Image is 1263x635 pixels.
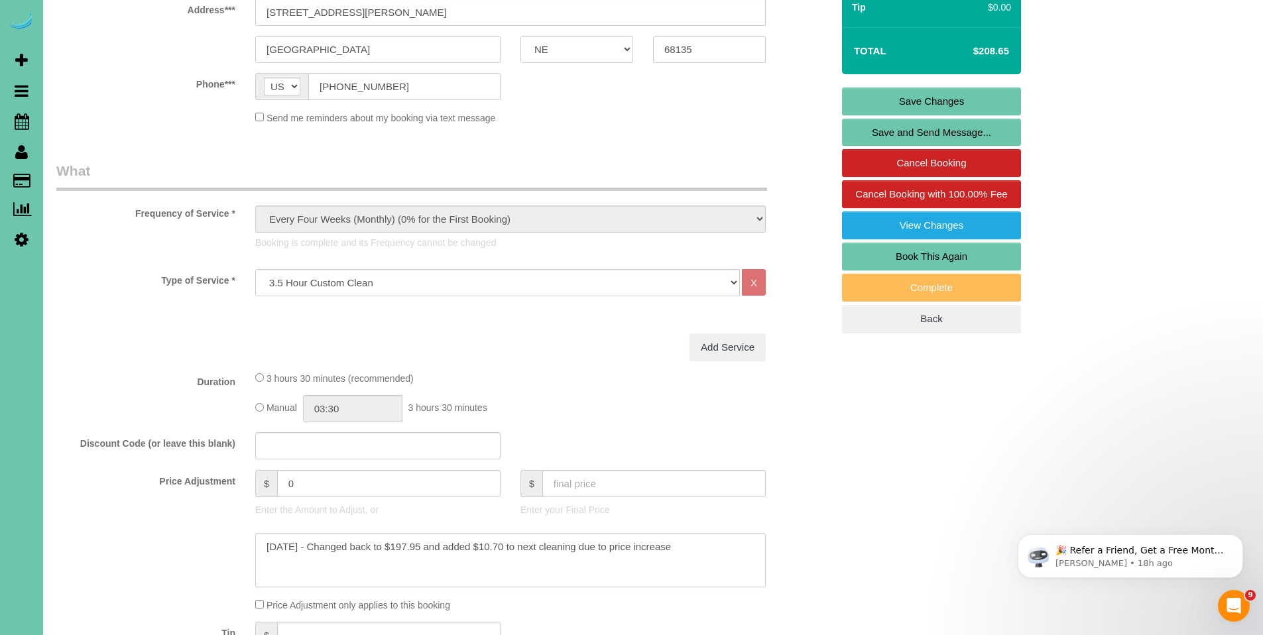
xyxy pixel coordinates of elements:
[255,503,501,516] p: Enter the Amount to Adjust, or
[267,403,297,414] span: Manual
[842,211,1021,239] a: View Changes
[520,470,542,497] span: $
[255,236,766,249] p: Booking is complete and its Frequency cannot be changed
[267,373,414,384] span: 3 hours 30 minutes (recommended)
[267,600,450,610] span: Price Adjustment only applies to this booking
[58,38,227,181] span: 🎉 Refer a Friend, Get a Free Month! 🎉 Love Automaid? Share the love! When you refer a friend who ...
[46,269,245,287] label: Type of Service *
[973,1,1011,14] div: $0.00
[842,243,1021,270] a: Book This Again
[854,45,886,56] strong: Total
[8,13,34,32] img: Automaid Logo
[46,432,245,450] label: Discount Code (or leave this blank)
[842,180,1021,208] a: Cancel Booking with 100.00% Fee
[46,371,245,388] label: Duration
[842,149,1021,177] a: Cancel Booking
[842,305,1021,333] a: Back
[542,470,766,497] input: final price
[520,503,766,516] p: Enter your Final Price
[255,470,277,497] span: $
[56,161,767,191] legend: What
[998,506,1263,599] iframe: Intercom notifications message
[852,1,866,14] label: Tip
[46,470,245,488] label: Price Adjustment
[1218,590,1250,622] iframe: Intercom live chat
[842,119,1021,146] a: Save and Send Message...
[842,87,1021,115] a: Save Changes
[46,202,245,220] label: Frequency of Service *
[267,113,496,123] span: Send me reminders about my booking via text message
[58,51,229,63] p: Message from Ellie, sent 18h ago
[855,188,1007,200] span: Cancel Booking with 100.00% Fee
[690,333,766,361] a: Add Service
[408,403,487,414] span: 3 hours 30 minutes
[1245,590,1256,601] span: 9
[933,46,1009,57] h4: $208.65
